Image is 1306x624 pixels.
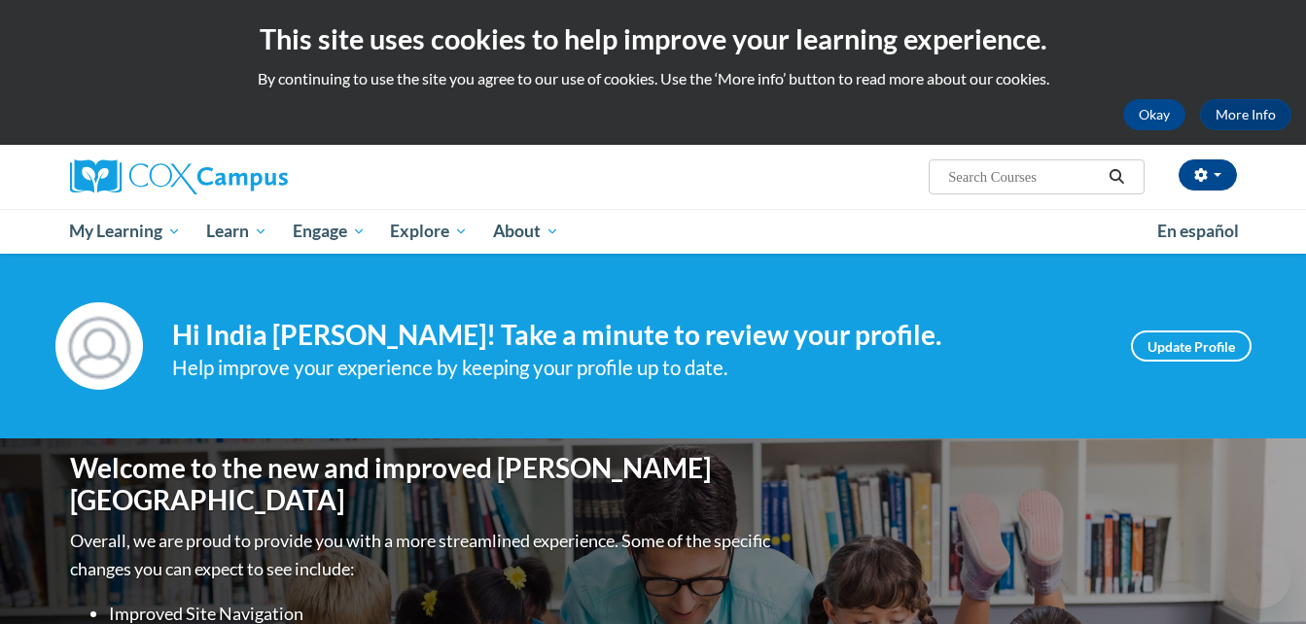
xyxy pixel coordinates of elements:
div: Main menu [41,209,1266,254]
button: Okay [1123,99,1185,130]
p: By continuing to use the site you agree to our use of cookies. Use the ‘More info’ button to read... [15,68,1291,89]
span: Explore [390,220,468,243]
input: Search Courses [946,165,1102,189]
h4: Hi India [PERSON_NAME]! Take a minute to review your profile. [172,319,1102,352]
span: About [493,220,559,243]
a: About [480,209,572,254]
a: More Info [1200,99,1291,130]
iframe: Button to launch messaging window [1228,546,1290,608]
h1: Welcome to the new and improved [PERSON_NAME][GEOGRAPHIC_DATA] [70,452,775,517]
a: En español [1145,211,1252,252]
span: Learn [206,220,267,243]
a: Update Profile [1131,330,1252,362]
button: Search [1102,165,1131,189]
img: Cox Campus [70,159,288,194]
a: My Learning [57,209,194,254]
img: Profile Image [55,302,143,390]
a: Engage [280,209,378,254]
div: Help improve your experience by keeping your profile up to date. [172,352,1102,384]
span: En español [1157,221,1239,241]
button: Account Settings [1179,159,1237,191]
span: My Learning [69,220,181,243]
a: Learn [194,209,280,254]
span: Engage [293,220,366,243]
a: Explore [377,209,480,254]
a: Cox Campus [70,159,440,194]
p: Overall, we are proud to provide you with a more streamlined experience. Some of the specific cha... [70,527,775,583]
h2: This site uses cookies to help improve your learning experience. [15,19,1291,58]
